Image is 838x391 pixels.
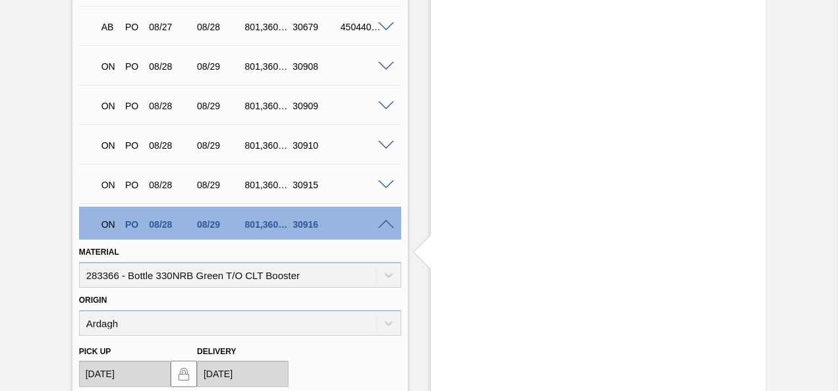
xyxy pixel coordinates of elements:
div: 801,360.000 [242,101,293,111]
div: 30915 [289,180,341,190]
div: 08/29/2025 [194,180,245,190]
input: mm/dd/yyyy [197,361,289,387]
div: 08/28/2025 [146,61,197,72]
input: mm/dd/yyyy [79,361,171,387]
div: 30909 [289,101,341,111]
div: 801,360.000 [242,140,293,151]
div: 08/28/2025 [146,140,197,151]
p: ON [101,140,117,151]
div: Purchase order [122,101,144,111]
button: locked [171,361,197,387]
div: Purchase order [122,22,144,32]
label: Delivery [197,347,237,356]
div: Negotiating Order [98,52,121,81]
div: 30910 [289,140,341,151]
label: Pick up [79,347,111,356]
div: 801,360.000 [242,61,293,72]
div: Awaiting Billing [98,13,121,41]
div: 30908 [289,61,341,72]
p: ON [101,180,117,190]
div: Negotiating Order [98,131,121,160]
div: 30916 [289,219,341,230]
div: 08/28/2025 [194,22,245,32]
div: Purchase order [122,180,144,190]
label: Material [79,248,119,257]
div: 08/29/2025 [194,101,245,111]
div: 08/29/2025 [194,61,245,72]
div: Purchase order [122,219,144,230]
p: ON [101,101,117,111]
div: 801,360.000 [242,180,293,190]
div: Negotiating Order [98,170,121,199]
div: 08/29/2025 [194,140,245,151]
div: Purchase order [122,61,144,72]
div: 08/27/2025 [146,22,197,32]
p: AB [101,22,117,32]
div: 4504409320 [337,22,389,32]
div: 08/28/2025 [146,180,197,190]
div: 801,360.000 [242,22,293,32]
div: 08/28/2025 [146,101,197,111]
p: ON [101,219,117,230]
label: Origin [79,296,107,305]
div: Negotiating Order [98,91,121,120]
img: locked [176,366,192,382]
div: 801,360.000 [242,219,293,230]
div: Negotiating Order [98,210,121,239]
div: 08/28/2025 [146,219,197,230]
div: 08/29/2025 [194,219,245,230]
p: ON [101,61,117,72]
div: 30679 [289,22,341,32]
div: Purchase order [122,140,144,151]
